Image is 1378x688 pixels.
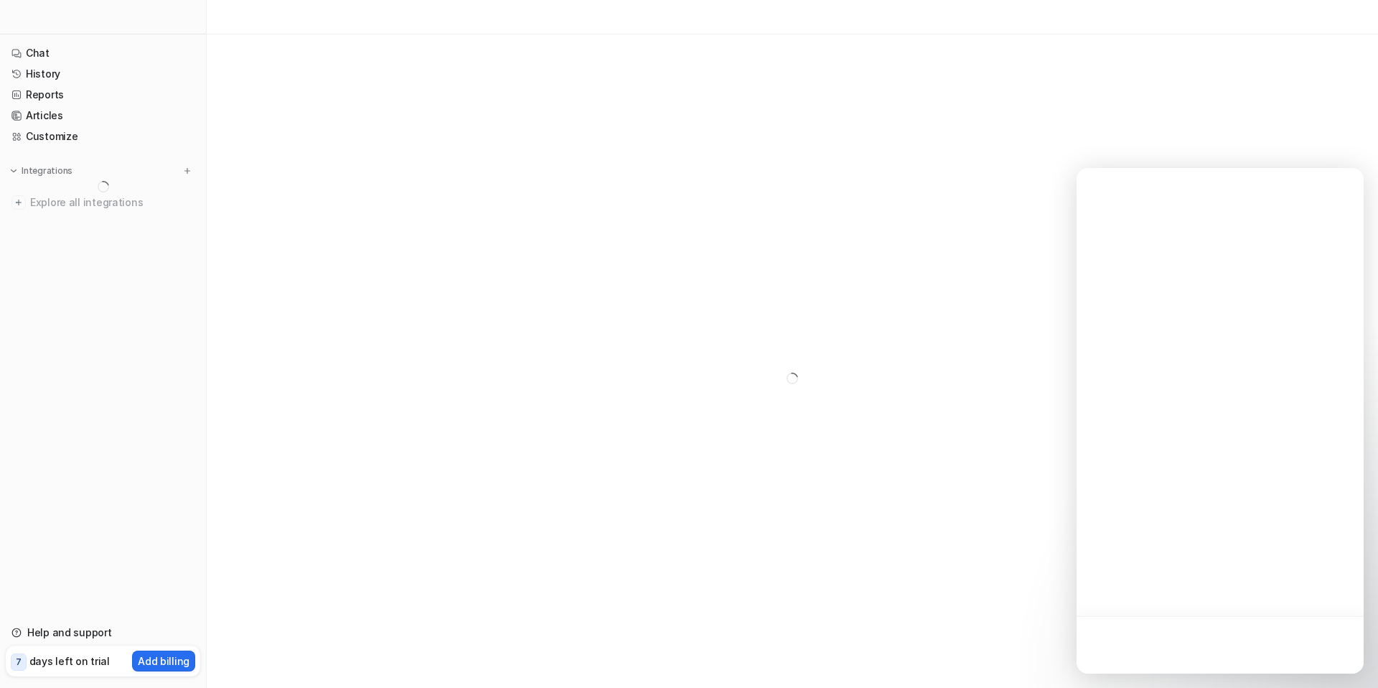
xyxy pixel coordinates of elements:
[6,43,200,63] a: Chat
[6,64,200,84] a: History
[29,654,110,669] p: days left on trial
[22,165,72,177] p: Integrations
[6,126,200,147] a: Customize
[30,191,194,214] span: Explore all integrations
[132,651,195,671] button: Add billing
[138,654,189,669] p: Add billing
[6,623,200,643] a: Help and support
[6,192,200,213] a: Explore all integrations
[16,656,22,669] p: 7
[11,195,26,210] img: explore all integrations
[9,166,19,176] img: expand menu
[6,85,200,105] a: Reports
[6,106,200,126] a: Articles
[182,166,192,176] img: menu_add.svg
[6,164,77,178] button: Integrations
